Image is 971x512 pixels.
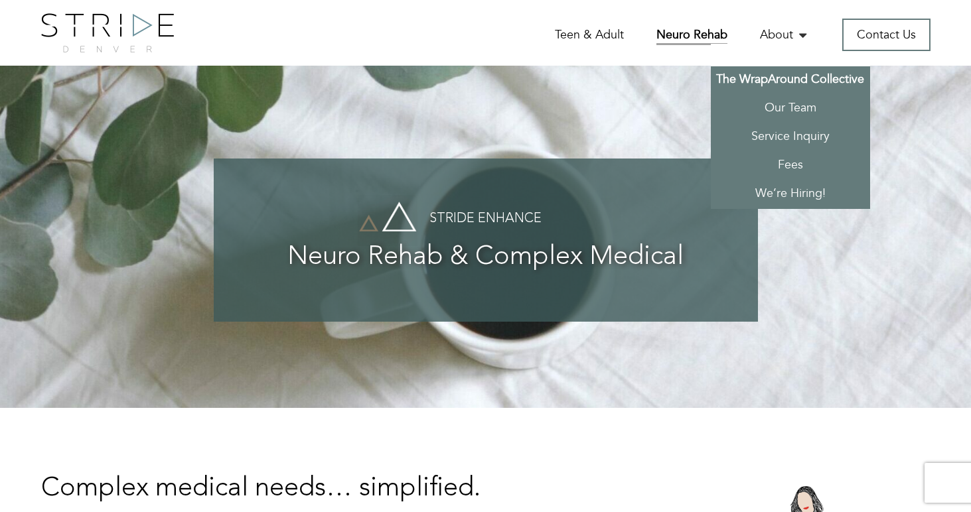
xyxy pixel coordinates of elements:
a: Neuro Rehab [656,27,727,45]
a: About [760,27,810,43]
a: Service Inquiry [711,123,870,152]
a: Our Team [711,95,870,123]
img: logo.png [41,13,174,52]
h3: Complex medical needs… simplified. [41,474,627,503]
a: Fees [711,152,870,180]
h4: Stride Enhance [240,212,731,226]
a: Teen & Adult [555,27,624,43]
a: Contact Us [842,19,931,51]
h3: Neuro Rehab & Complex Medical [240,243,731,272]
a: The WrapAround Collective [711,66,870,95]
a: We’re Hiring! [711,180,870,209]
